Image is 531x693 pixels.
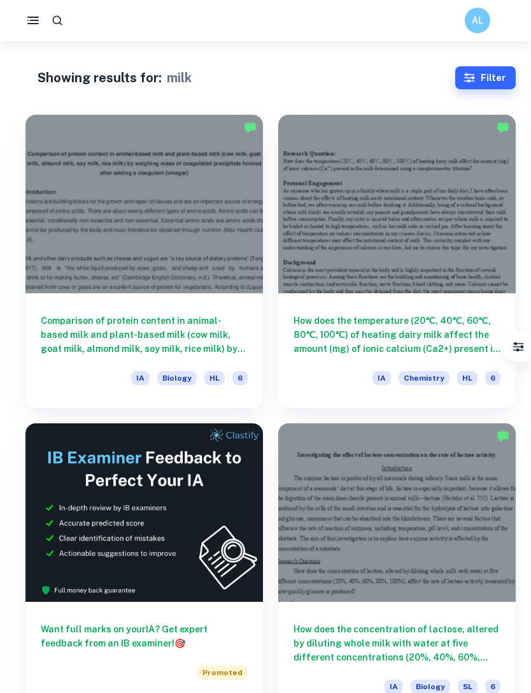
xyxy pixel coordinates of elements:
button: AL [465,8,490,33]
span: 🎯 [174,638,185,648]
span: IA [131,371,150,385]
span: 6 [485,371,500,385]
h1: milk [167,68,192,87]
img: Marked [244,121,257,134]
span: Promoted [197,666,248,680]
h6: AL [471,13,485,27]
span: Biology [157,371,197,385]
span: 6 [232,371,248,385]
span: HL [457,371,478,385]
h6: How does the concentration of lactose, altered by diluting whole milk with water at five differen... [294,622,500,664]
img: Thumbnail [25,423,263,602]
a: Comparison of protein content in animal-based milk and plant-based milk (cow milk, goat milk, alm... [25,115,263,408]
h6: Comparison of protein content in animal-based milk and plant-based milk (cow milk, goat milk, alm... [41,314,248,356]
button: Filter [455,66,516,89]
img: Marked [497,430,509,442]
span: Chemistry [399,371,450,385]
span: IA [372,371,391,385]
img: Marked [497,121,509,134]
button: Filter [506,334,531,360]
h6: Want full marks on your IA ? Get expert feedback from an IB examiner! [41,622,248,650]
a: How does the temperature (20℃, 40℃, 60℃, 80℃, 100℃) of heating dairy milk affect the amount (mg) ... [278,115,516,408]
span: HL [204,371,225,385]
h6: How does the temperature (20℃, 40℃, 60℃, 80℃, 100℃) of heating dairy milk affect the amount (mg) ... [294,314,500,356]
h1: Showing results for: [38,68,162,87]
